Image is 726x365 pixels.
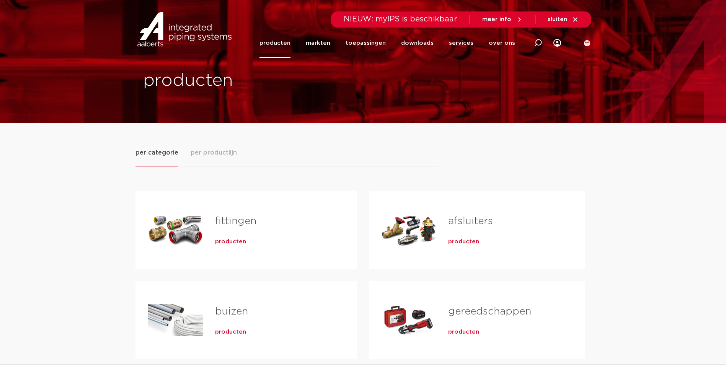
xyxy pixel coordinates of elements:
span: sluiten [548,16,567,22]
div: my IPS [553,34,561,51]
span: NIEUW: myIPS is beschikbaar [344,15,457,23]
a: fittingen [215,216,256,226]
a: toepassingen [346,28,386,58]
span: per categorie [135,148,178,157]
a: producten [215,328,246,336]
a: producten [448,328,479,336]
h1: producten [143,68,359,93]
a: services [449,28,473,58]
a: markten [306,28,330,58]
a: gereedschappen [448,306,531,316]
a: producten [448,238,479,246]
a: producten [259,28,290,58]
a: meer info [482,16,523,23]
a: producten [215,238,246,246]
nav: Menu [259,28,515,58]
a: over ons [489,28,515,58]
span: meer info [482,16,511,22]
a: buizen [215,306,248,316]
a: sluiten [548,16,579,23]
a: afsluiters [448,216,493,226]
span: per productlijn [191,148,237,157]
a: downloads [401,28,434,58]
